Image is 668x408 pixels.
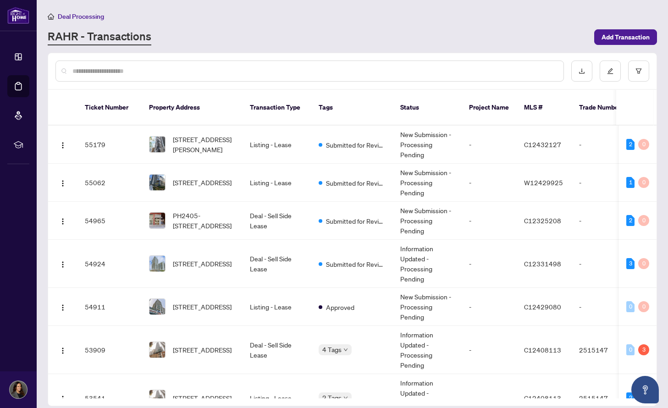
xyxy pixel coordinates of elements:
td: New Submission - Processing Pending [393,126,462,164]
span: down [343,396,348,400]
span: 4 Tags [322,344,342,355]
img: Profile Icon [10,381,27,398]
a: RAHR - Transactions [48,29,151,45]
span: Deal Processing [58,12,104,21]
td: - [572,240,636,288]
img: Logo [59,142,66,149]
div: 0 [626,301,635,312]
td: - [462,164,517,202]
th: MLS # [517,90,572,126]
div: 2 [626,215,635,226]
td: 53909 [77,326,142,374]
div: 0 [638,215,649,226]
span: [STREET_ADDRESS] [173,393,232,403]
div: 2 [626,139,635,150]
td: - [462,202,517,240]
img: Logo [59,261,66,268]
button: download [571,61,592,82]
span: [STREET_ADDRESS] [173,345,232,355]
img: thumbnail-img [149,175,165,190]
span: down [343,347,348,352]
span: [STREET_ADDRESS] [173,302,232,312]
td: - [462,126,517,164]
div: 3 [626,258,635,269]
td: New Submission - Processing Pending [393,202,462,240]
span: C12408113 [524,346,561,354]
th: Property Address [142,90,243,126]
div: 1 [626,177,635,188]
span: [STREET_ADDRESS][PERSON_NAME] [173,134,235,154]
span: download [579,68,585,74]
img: thumbnail-img [149,342,165,358]
div: 0 [638,258,649,269]
th: Transaction Type [243,90,311,126]
button: Open asap [631,376,659,403]
span: C12325208 [524,216,561,225]
td: - [462,240,517,288]
span: edit [607,68,613,74]
td: - [462,326,517,374]
td: - [572,164,636,202]
span: home [48,13,54,20]
span: Submitted for Review [326,140,386,150]
td: Deal - Sell Side Lease [243,326,311,374]
button: Logo [55,256,70,271]
th: Status [393,90,462,126]
td: 55179 [77,126,142,164]
img: Logo [59,347,66,354]
span: [STREET_ADDRESS] [173,177,232,187]
td: Information Updated - Processing Pending [393,240,462,288]
td: Deal - Sell Side Lease [243,240,311,288]
span: W12429925 [524,178,563,187]
button: Add Transaction [594,29,657,45]
button: Logo [55,175,70,190]
button: Logo [55,213,70,228]
td: Listing - Lease [243,288,311,326]
div: 3 [638,344,649,355]
td: Information Updated - Processing Pending [393,326,462,374]
img: Logo [59,180,66,187]
td: New Submission - Processing Pending [393,288,462,326]
td: 54965 [77,202,142,240]
img: Logo [59,218,66,225]
button: edit [600,61,621,82]
td: 54924 [77,240,142,288]
div: 0 [638,177,649,188]
img: thumbnail-img [149,390,165,406]
span: Submitted for Review [326,178,386,188]
td: - [462,288,517,326]
div: 0 [638,139,649,150]
span: [STREET_ADDRESS] [173,259,232,269]
span: filter [635,68,642,74]
th: Ticket Number [77,90,142,126]
th: Trade Number [572,90,636,126]
th: Tags [311,90,393,126]
button: Logo [55,137,70,152]
img: logo [7,7,29,24]
img: thumbnail-img [149,299,165,314]
span: PH2405-[STREET_ADDRESS] [173,210,235,231]
span: Add Transaction [602,30,650,44]
div: 0 [638,301,649,312]
span: C12429080 [524,303,561,311]
td: New Submission - Processing Pending [393,164,462,202]
img: Logo [59,304,66,311]
td: - [572,288,636,326]
th: Project Name [462,90,517,126]
span: C12331498 [524,259,561,268]
button: Logo [55,391,70,405]
img: thumbnail-img [149,256,165,271]
span: 2 Tags [322,392,342,403]
span: Approved [326,302,354,312]
img: thumbnail-img [149,213,165,228]
span: Submitted for Review [326,259,386,269]
td: Deal - Sell Side Lease [243,202,311,240]
button: Logo [55,299,70,314]
button: filter [628,61,649,82]
div: 2 [626,392,635,403]
td: - [572,202,636,240]
span: C12432127 [524,140,561,149]
td: 2515147 [572,326,636,374]
td: - [572,126,636,164]
td: 55062 [77,164,142,202]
